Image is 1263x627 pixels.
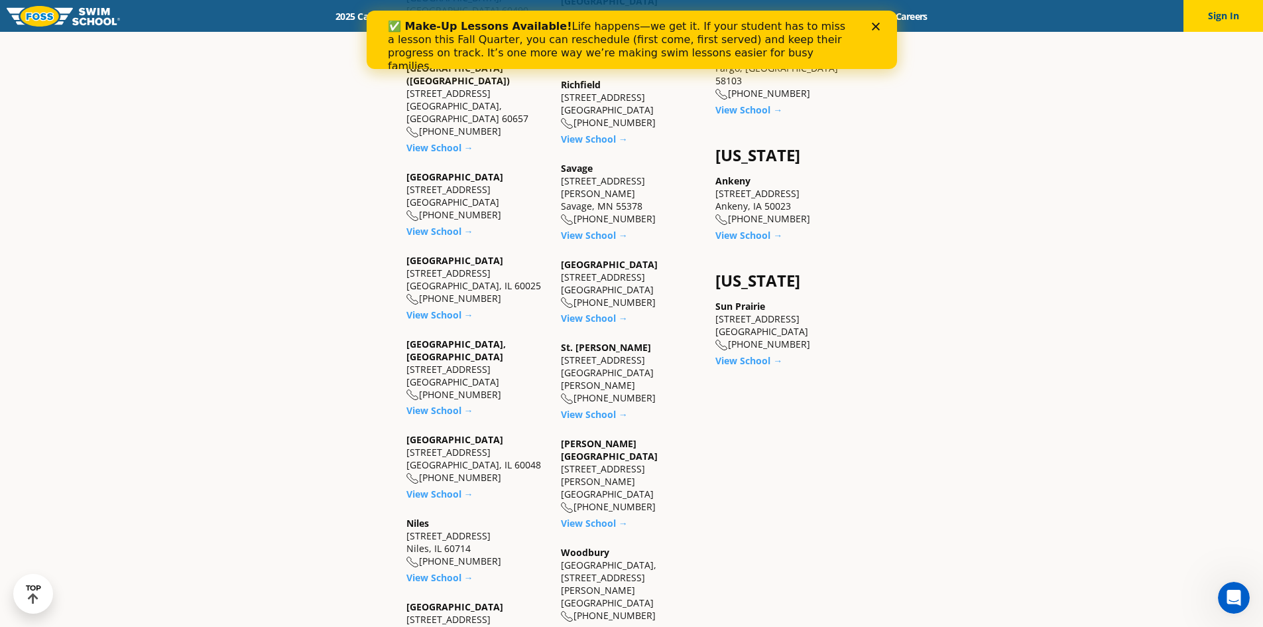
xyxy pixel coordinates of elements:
div: Close [505,12,518,20]
div: Life happens—we get it. If your student has to miss a lesson this Fall Quarter, you can reschedul... [21,9,488,62]
a: View School → [406,309,473,321]
a: View School → [561,517,628,529]
div: TOP [26,584,41,604]
img: location-phone-o-icon.svg [715,340,728,351]
iframe: Intercom live chat [1218,582,1250,614]
img: location-phone-o-icon.svg [715,214,728,226]
a: Careers [884,10,939,23]
div: [STREET_ADDRESS][PERSON_NAME] Savage, MN 55378 [PHONE_NUMBER] [561,162,702,226]
a: Swim Like [PERSON_NAME] [702,10,843,23]
div: [STREET_ADDRESS] [GEOGRAPHIC_DATA], IL 60048 [PHONE_NUMBER] [406,433,548,484]
a: View School → [561,229,628,242]
a: [GEOGRAPHIC_DATA] [406,600,503,613]
a: View School → [715,229,782,242]
a: View School → [715,354,782,367]
img: location-phone-o-icon.svg [561,393,573,405]
a: [GEOGRAPHIC_DATA] [406,171,503,183]
a: View School → [406,225,473,238]
img: location-phone-o-icon.svg [561,297,573,309]
div: [STREET_ADDRESS] [GEOGRAPHIC_DATA], [GEOGRAPHIC_DATA] 60657 [PHONE_NUMBER] [406,62,548,138]
img: FOSS Swim School Logo [7,6,120,27]
a: View School → [406,571,473,584]
a: Richfield [561,78,601,91]
div: [STREET_ADDRESS] Niles, IL 60714 [PHONE_NUMBER] [406,517,548,568]
img: location-phone-o-icon.svg [561,214,573,226]
a: 2025 Calendar [324,10,407,23]
a: View School → [406,488,473,500]
a: Woodbury [561,546,609,559]
img: location-phone-o-icon.svg [715,89,728,100]
img: location-phone-o-icon.svg [561,118,573,129]
div: [STREET_ADDRESS] [GEOGRAPHIC_DATA], IL 60025 [PHONE_NUMBER] [406,254,548,305]
div: [STREET_ADDRESS] [GEOGRAPHIC_DATA] [PHONE_NUMBER] [561,78,702,129]
a: Schools [407,10,463,23]
a: About [PERSON_NAME] [579,10,702,23]
a: View School → [561,133,628,145]
a: [GEOGRAPHIC_DATA], [GEOGRAPHIC_DATA] [406,338,506,363]
div: [STREET_ADDRESS] [GEOGRAPHIC_DATA] [PHONE_NUMBER] [561,258,702,309]
a: View School → [561,408,628,421]
a: St. [PERSON_NAME] [561,341,651,354]
div: [STREET_ADDRESS] [GEOGRAPHIC_DATA] [PHONE_NUMBER] [715,300,857,351]
a: View School → [715,104,782,116]
a: Ankeny [715,174,751,187]
a: Swim Path® Program [463,10,579,23]
h4: [US_STATE] [715,146,857,165]
img: location-phone-o-icon.svg [406,473,419,484]
a: View School → [406,141,473,154]
a: Savage [561,162,593,174]
iframe: Intercom live chat banner [367,11,897,69]
img: location-phone-o-icon.svg [406,389,419,401]
a: Sun Prairie [715,300,765,313]
h4: [US_STATE] [715,271,857,290]
div: [STREET_ADDRESS] [GEOGRAPHIC_DATA] [PHONE_NUMBER] [406,171,548,222]
a: View School → [561,312,628,324]
a: [GEOGRAPHIC_DATA] [561,258,658,271]
img: location-phone-o-icon.svg [406,294,419,305]
a: View School → [406,404,473,417]
div: [STREET_ADDRESS] Ankeny, IA 50023 [PHONE_NUMBER] [715,174,857,226]
a: [GEOGRAPHIC_DATA] ([GEOGRAPHIC_DATA]) [406,62,510,87]
a: Niles [406,517,429,529]
div: [STREET_ADDRESS] [GEOGRAPHIC_DATA] [PHONE_NUMBER] [406,338,548,401]
a: [GEOGRAPHIC_DATA] [406,433,503,446]
div: [STREET_ADDRESS] [GEOGRAPHIC_DATA][PERSON_NAME] [PHONE_NUMBER] [561,341,702,405]
img: location-phone-o-icon.svg [406,557,419,568]
div: [STREET_ADDRESS] [PERSON_NAME][GEOGRAPHIC_DATA] [PHONE_NUMBER] [561,437,702,514]
a: [GEOGRAPHIC_DATA] [406,254,503,267]
img: location-phone-o-icon.svg [561,502,573,514]
img: location-phone-o-icon.svg [561,611,573,622]
a: Blog [842,10,884,23]
a: [PERSON_NAME][GEOGRAPHIC_DATA] [561,437,658,462]
img: location-phone-o-icon.svg [406,210,419,222]
img: location-phone-o-icon.svg [406,127,419,138]
div: [GEOGRAPHIC_DATA], [STREET_ADDRESS][PERSON_NAME] [GEOGRAPHIC_DATA] [PHONE_NUMBER] [561,546,702,622]
b: ✅ Make-Up Lessons Available! [21,9,205,22]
